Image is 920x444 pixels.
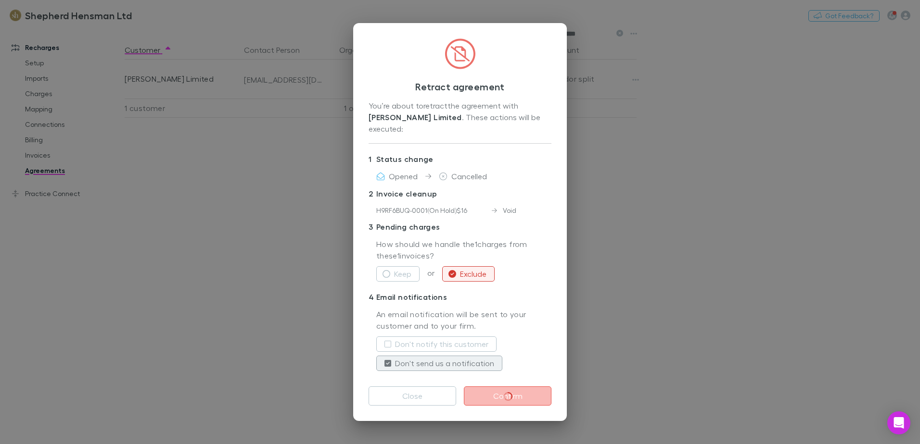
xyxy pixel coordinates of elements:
[369,112,462,122] strong: [PERSON_NAME] Limited
[376,336,497,352] button: Don't notify this customer
[369,151,551,167] p: Status change
[369,291,376,303] div: 4
[376,308,551,333] p: An email notification will be sent to your customer and to your firm.
[369,186,551,201] p: Invoice cleanup
[369,100,551,136] div: You’re about to retract the agreement with . These actions will be executed:
[395,358,494,369] label: Don't send us a notification
[395,338,488,350] label: Don't notify this customer
[369,221,376,233] div: 3
[442,266,495,282] button: Exclude
[451,172,487,181] span: Cancelled
[369,289,551,305] p: Email notifications
[376,266,420,282] button: Keep
[492,205,516,215] div: Void
[464,386,551,406] button: Confirm
[376,356,502,371] button: Don't send us a notification
[369,81,551,92] h3: Retract agreement
[445,38,475,69] img: CircledFileSlash.svg
[369,188,376,199] div: 2
[376,238,551,262] p: How should we handle the 1 charges from these 1 invoices?
[389,172,418,181] span: Opened
[376,205,492,215] div: H9RF6BUQ-0001 ( On Hold ) $16
[369,219,551,234] p: Pending charges
[369,386,456,406] button: Close
[420,268,442,277] span: or
[887,411,910,434] div: Open Intercom Messenger
[369,153,376,165] div: 1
